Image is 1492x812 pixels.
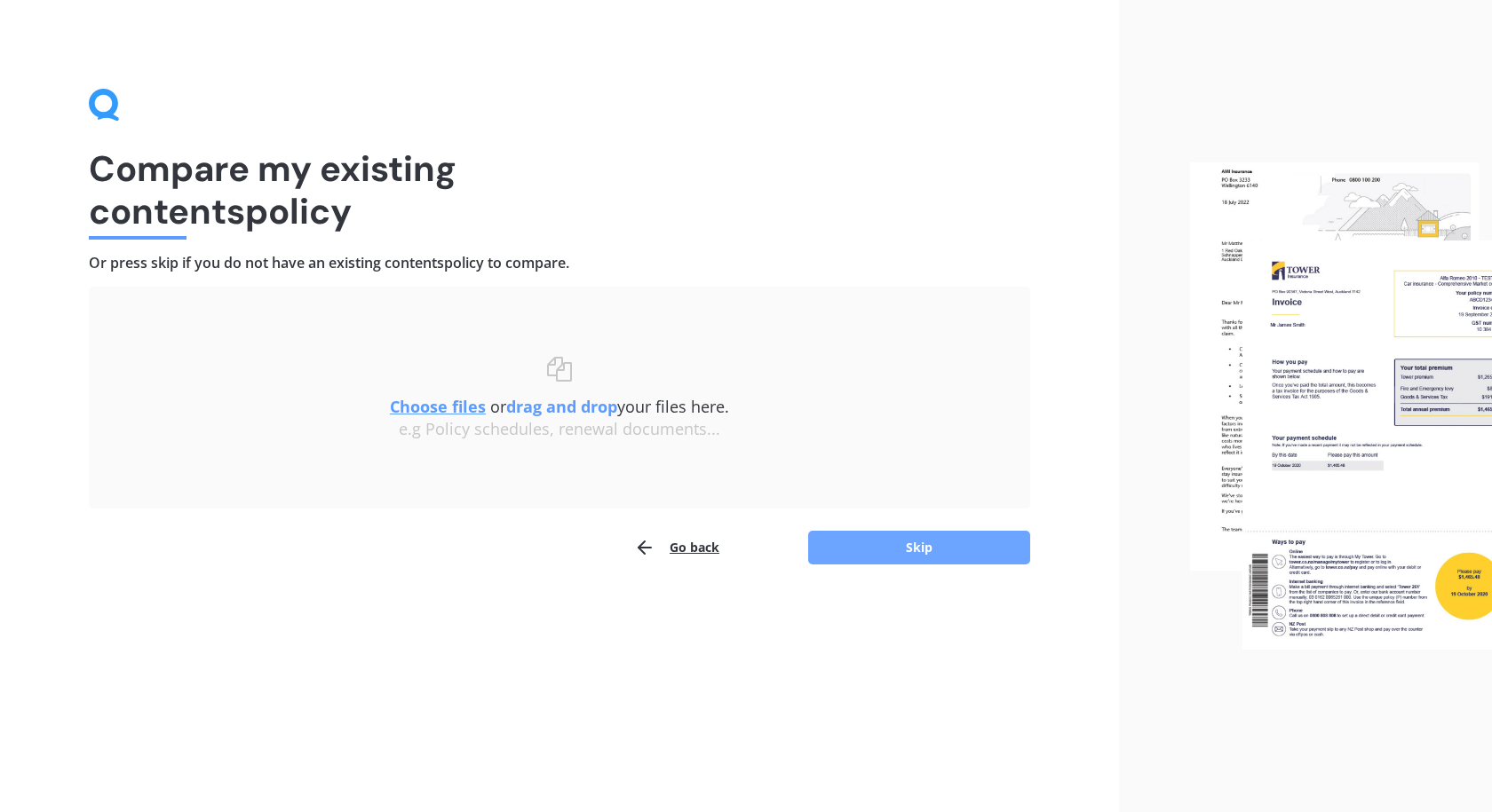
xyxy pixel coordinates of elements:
b: drag and drop [506,396,617,417]
span: or your files here. [390,396,729,417]
h1: Compare my existing contents policy [89,147,1030,233]
u: Choose files [390,396,486,417]
h4: Or press skip if you do not have an existing contents policy to compare. [89,254,1030,272]
div: e.g Policy schedules, renewal documents... [124,420,995,439]
img: files.webp [1190,162,1492,650]
button: Skip [808,531,1030,564]
button: Go back [634,530,719,565]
